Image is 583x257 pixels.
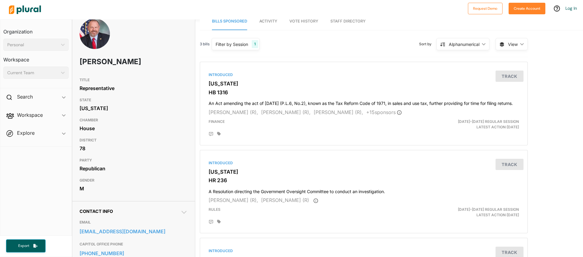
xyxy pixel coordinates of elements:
div: 1 [252,40,258,48]
a: Staff Directory [330,13,366,30]
span: [PERSON_NAME] (R) [261,197,309,203]
span: Export [14,243,33,248]
a: Log In [565,5,577,11]
button: Export [6,239,46,252]
div: Latest Action: [DATE] [417,207,523,218]
h3: GENDER [80,177,188,184]
span: Finance [209,119,225,124]
a: Vote History [289,13,318,30]
span: Activity [259,19,277,23]
button: Track [496,71,523,82]
div: Introduced [209,72,519,78]
h3: Organization [3,23,69,36]
span: Contact Info [80,209,113,214]
div: Current Team [7,70,59,76]
span: View [508,41,518,47]
a: Activity [259,13,277,30]
div: Introduced [209,160,519,166]
h3: HR 236 [209,177,519,183]
div: Filter by Session [216,41,248,47]
div: Introduced [209,248,519,254]
h3: STATE [80,96,188,104]
div: Add Position Statement [209,220,213,224]
h3: EMAIL [80,219,188,226]
div: Personal [7,42,59,48]
div: M [80,184,188,193]
h3: TITLE [80,76,188,84]
h3: PARTY [80,157,188,164]
span: + 15 sponsor s [366,109,402,115]
button: Track [496,159,523,170]
div: Add tags [217,220,221,224]
h3: Workspace [3,51,69,64]
span: [DATE]-[DATE] Regular Session [458,119,519,124]
h3: HB 1316 [209,89,519,96]
a: [EMAIL_ADDRESS][DOMAIN_NAME] [80,227,188,236]
h3: [US_STATE] [209,81,519,87]
div: Representative [80,84,188,93]
div: House [80,124,188,133]
button: Request Demo [468,3,503,14]
div: [US_STATE] [80,104,188,113]
div: 78 [80,144,188,153]
h3: CHAMBER [80,116,188,124]
h3: CAPITOL OFFICE PHONE [80,241,188,248]
span: Sort by [419,41,436,47]
div: Republican [80,164,188,173]
h3: DISTRICT [80,137,188,144]
span: [PERSON_NAME] (R), [209,197,258,203]
div: Add Position Statement [209,132,213,137]
span: Rules [209,207,220,212]
span: [DATE]-[DATE] Regular Session [458,207,519,212]
span: Vote History [289,19,318,23]
img: Headshot of Jesse Topper [80,19,110,61]
span: Bills Sponsored [212,19,247,23]
h3: [US_STATE] [209,169,519,175]
a: Bills Sponsored [212,13,247,30]
span: [PERSON_NAME] (R), [314,109,363,115]
span: [PERSON_NAME] (R), [209,109,258,115]
div: Alphanumerical [449,41,479,47]
h4: An Act amending the act of [DATE] (P.L.6, No.2), known as the Tax Reform Code of 1971, in sales a... [209,98,519,106]
h1: [PERSON_NAME] [80,53,144,71]
button: Create Account [509,3,545,14]
span: [PERSON_NAME] (R), [261,109,311,115]
h4: A Resolution directing the Government Oversight Committee to conduct an investigation. [209,186,519,194]
a: Request Demo [468,5,503,11]
span: 3 bills [200,41,210,47]
h2: Search [17,93,33,100]
a: Create Account [509,5,545,11]
div: Add tags [217,132,221,136]
div: Latest Action: [DATE] [417,119,523,130]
